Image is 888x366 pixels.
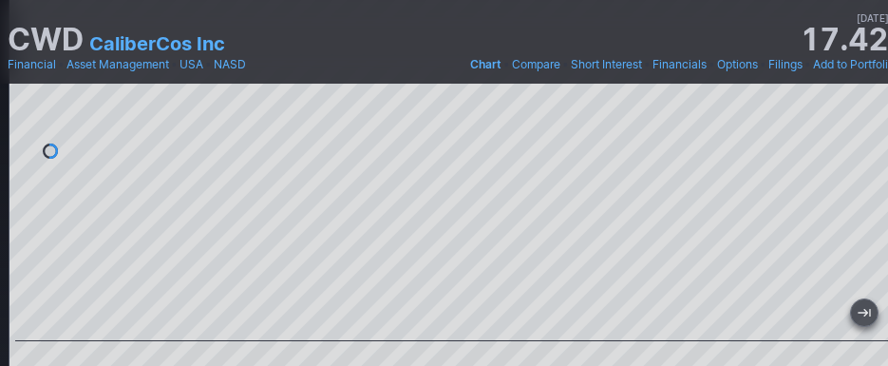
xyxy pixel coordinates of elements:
a: Options [717,55,758,74]
a: Financial [8,55,56,74]
span: • [760,55,766,74]
span: • [58,55,65,74]
span: • [171,55,178,74]
a: Chart [470,55,501,74]
span: Compare [512,57,560,71]
a: Asset Management [66,55,169,74]
strong: 17.42 [800,25,888,55]
span: Chart [470,57,501,71]
span: • [503,55,510,74]
span: Filings [768,57,803,71]
span: • [804,55,811,74]
a: NASD [214,55,246,74]
a: Short Interest [571,55,642,74]
a: CaliberCos Inc [89,30,225,57]
span: • [709,55,715,74]
a: USA [179,55,203,74]
a: Filings [768,55,803,74]
button: Jump to the most recent bar [851,299,878,326]
a: Compare [512,55,560,74]
span: • [205,55,212,74]
span: • [562,55,569,74]
h1: CWD [8,25,84,55]
span: • [644,55,651,74]
a: Financials [652,55,707,74]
